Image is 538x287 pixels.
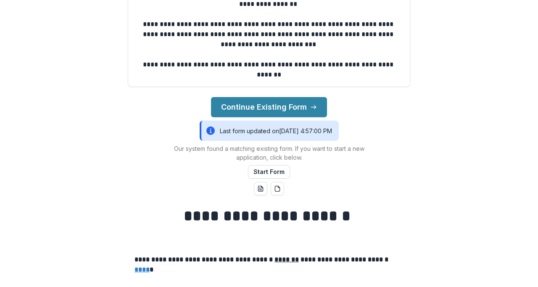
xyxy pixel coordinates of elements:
[254,182,267,195] button: word-download
[164,144,374,162] p: Our system found a matching existing form. If you want to start a new application, click below.
[248,165,290,179] button: Start Form
[271,182,284,195] button: pdf-download
[211,97,327,117] button: Continue Existing Form
[200,121,339,141] div: Last form updated on [DATE] 4:57:00 PM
